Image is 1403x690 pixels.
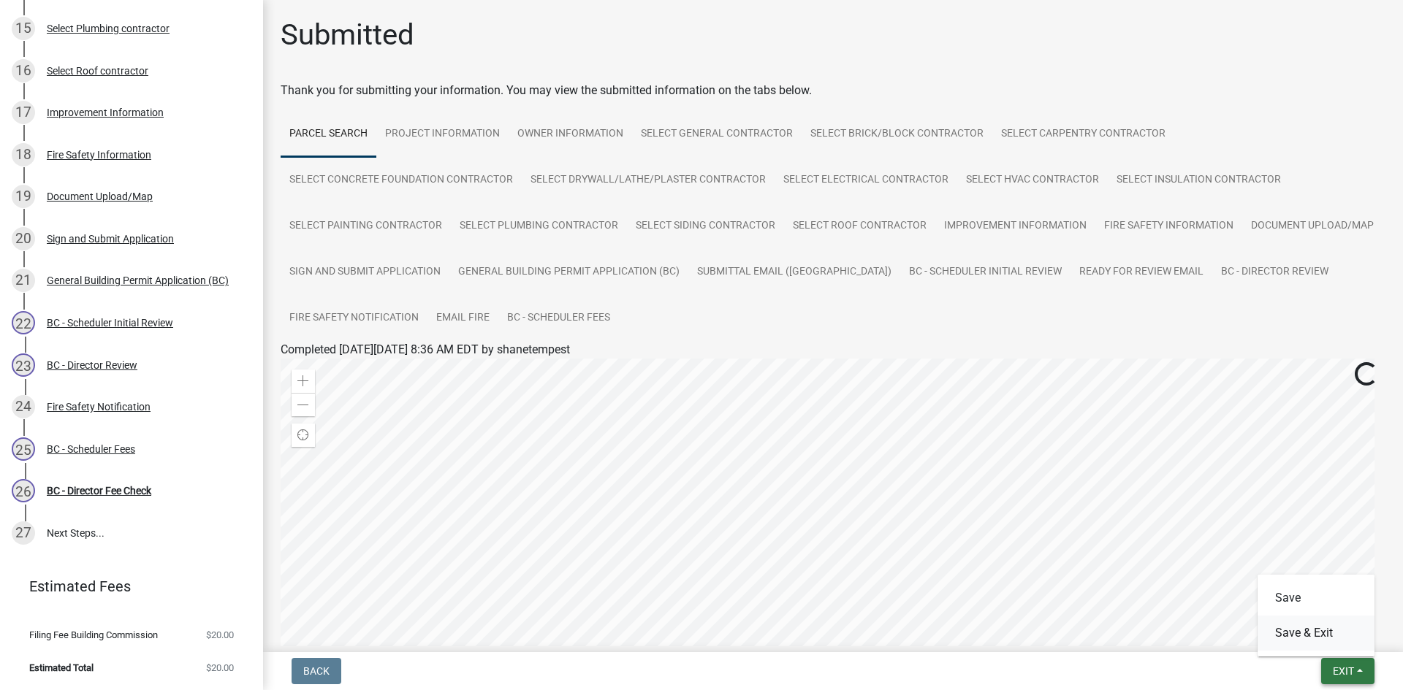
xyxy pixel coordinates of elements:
div: Fire Safety Information [47,150,151,160]
a: Select Plumbing contractor [451,203,627,250]
a: Select Painting contractor [281,203,451,250]
button: Exit [1321,658,1375,684]
button: Save & Exit [1258,616,1375,651]
div: 16 [12,59,35,83]
div: General Building Permit Application (BC) [47,275,229,285]
a: Fire Safety Information [1095,203,1242,250]
a: Improvement Information [935,203,1095,250]
a: Select Brick/Block Contractor [802,111,992,158]
a: BC - Scheduler Fees [498,295,619,342]
span: Exit [1333,665,1354,677]
div: BC - Director Review [47,360,137,370]
div: Zoom out [292,393,315,416]
a: BC - Director Review [1212,249,1337,296]
span: Filing Fee Building Commission [29,630,158,640]
div: BC - Scheduler Fees [47,444,135,454]
div: 23 [12,353,35,377]
div: 19 [12,185,35,208]
a: Select Siding contractor [627,203,784,250]
div: BC - Scheduler Initial Review [47,318,173,328]
div: BC - Director Fee Check [47,486,151,496]
a: Email Fire [427,295,498,342]
button: Back [292,658,341,684]
div: Fire Safety Notification [47,402,151,412]
a: Select Carpentry contractor [992,111,1174,158]
div: 24 [12,395,35,418]
div: Find my location [292,423,315,447]
span: $20.00 [206,663,234,672]
a: Select HVAC Contractor [957,157,1108,204]
div: 21 [12,269,35,292]
div: Select Roof contractor [47,66,148,76]
span: Estimated Total [29,663,94,672]
div: Thank you for submitting your information. You may view the submitted information on the tabs below. [281,82,1385,99]
a: Select Concrete Foundation contractor [281,157,522,204]
a: Select General Contractor [632,111,802,158]
div: 22 [12,311,35,334]
div: 20 [12,227,35,250]
a: BC - Scheduler Initial Review [900,249,1071,296]
div: 15 [12,17,35,40]
a: Estimated Fees [12,572,240,601]
a: Select Drywall/Lathe/Plaster contractor [522,157,775,204]
div: Improvement Information [47,107,164,118]
a: Sign and Submit Application [281,249,449,296]
a: Select Electrical contractor [775,157,957,204]
a: Document Upload/Map [1242,203,1383,250]
span: $20.00 [206,630,234,640]
a: Owner Information [509,111,632,158]
a: Select Roof contractor [784,203,935,250]
div: 26 [12,479,35,502]
a: Parcel search [281,111,376,158]
a: Fire Safety Notification [281,295,427,342]
span: Completed [DATE][DATE] 8:36 AM EDT by shanetempest [281,342,570,356]
h1: Submitted [281,18,414,53]
div: Zoom in [292,369,315,393]
button: Save [1258,580,1375,616]
a: Ready for Review Email [1071,249,1212,296]
div: 25 [12,437,35,461]
div: Sign and Submit Application [47,234,174,244]
a: Project Information [376,111,509,158]
div: Select Plumbing contractor [47,23,170,34]
a: General Building Permit Application (BC) [449,249,688,296]
a: Submittal Email ([GEOGRAPHIC_DATA]) [688,249,900,296]
a: Select Insulation contractor [1108,157,1290,204]
div: 27 [12,521,35,545]
div: Exit [1258,575,1375,656]
span: Back [303,665,330,677]
div: Document Upload/Map [47,191,153,202]
div: 18 [12,143,35,166]
div: 17 [12,101,35,124]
